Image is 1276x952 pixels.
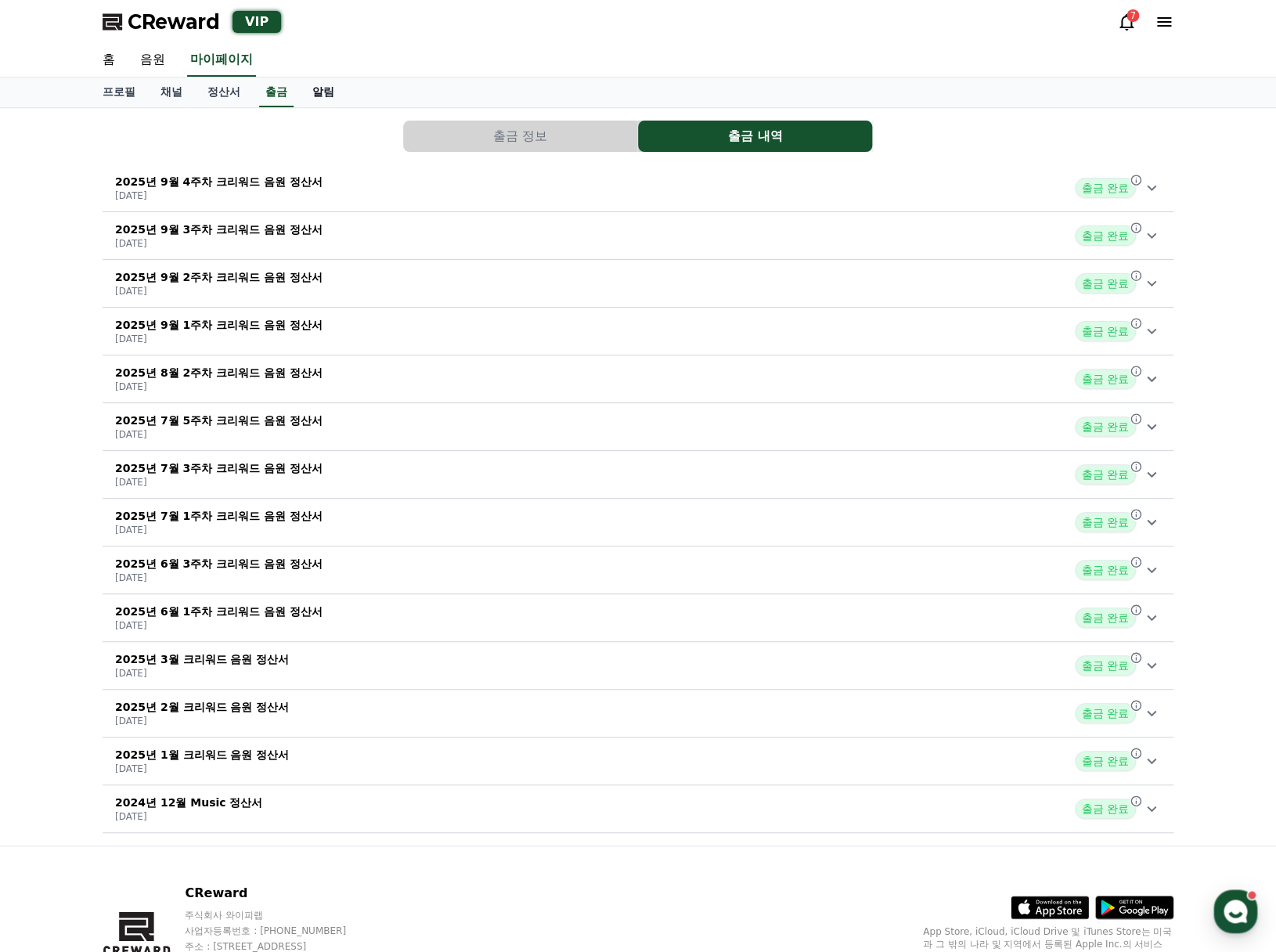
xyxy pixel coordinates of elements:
[103,355,1173,403] button: 2025년 8월 2주차 크리워드 음원 정산서 [DATE] 출금 완료
[232,11,281,33] div: VIP
[115,667,289,680] p: [DATE]
[185,925,376,937] p: 사업자등록번호 : [PHONE_NUMBER]
[1075,321,1136,341] span: 출금 완료
[185,909,376,921] p: 주식회사 와이피랩
[115,508,323,524] p: 2025년 7월 1주차 크리워드 음원 정산서
[1075,799,1136,819] span: 출금 완료
[103,403,1173,451] button: 2025년 7월 5주차 크리워드 음원 정산서 [DATE] 출금 완료
[1075,512,1136,532] span: 출금 완료
[115,460,323,476] p: 2025년 7월 3주차 크리워드 음원 정산서
[103,785,1173,833] button: 2024년 12월 Music 정산서 [DATE] 출금 완료
[187,44,256,77] a: 마이페이지
[115,237,323,250] p: [DATE]
[90,78,148,107] a: 프로필
[195,78,253,107] a: 정산서
[103,737,1173,785] button: 2025년 1월 크리워드 음원 정산서 [DATE] 출금 완료
[148,78,195,107] a: 채널
[103,260,1173,308] button: 2025년 9월 2주차 크리워드 음원 정산서 [DATE] 출금 완료
[128,9,220,34] span: CReward
[115,269,323,285] p: 2025년 9월 2주차 크리워드 음원 정산서
[115,317,323,333] p: 2025년 9월 1주차 크리워드 음원 정산서
[103,690,1173,737] button: 2025년 2월 크리워드 음원 정산서 [DATE] 출금 완료
[638,121,873,152] a: 출금 내역
[103,9,220,34] a: CReward
[115,365,323,380] p: 2025년 8월 2주차 크리워드 음원 정산서
[128,44,178,77] a: 음원
[115,524,323,536] p: [DATE]
[115,413,323,428] p: 2025년 7월 5주차 크리워드 음원 정산서
[103,499,1173,546] button: 2025년 7월 1주차 크리워드 음원 정산서 [DATE] 출금 완료
[115,699,289,715] p: 2025년 2월 크리워드 음원 정산서
[1075,751,1136,771] span: 출금 완료
[115,810,262,823] p: [DATE]
[300,78,347,107] a: 알림
[103,212,1173,260] button: 2025년 9월 3주차 크리워드 음원 정산서 [DATE] 출금 완료
[1075,655,1136,676] span: 출금 완료
[202,496,301,535] a: 설정
[103,496,202,535] a: 대화
[242,520,261,532] span: 설정
[115,556,323,572] p: 2025년 6월 3주차 크리워드 음원 정산서
[1075,464,1136,485] span: 출금 완료
[1075,225,1136,246] span: 출금 완료
[115,651,289,667] p: 2025년 3월 크리워드 음원 정산서
[5,496,103,535] a: 홈
[115,333,323,345] p: [DATE]
[115,428,323,441] p: [DATE]
[115,380,323,393] p: [DATE]
[103,594,1173,642] button: 2025년 6월 1주차 크리워드 음원 정산서 [DATE] 출금 완료
[143,521,162,533] span: 대화
[103,164,1173,212] button: 2025년 9월 4주차 크리워드 음원 정산서 [DATE] 출금 완료
[259,78,294,107] a: 출금
[90,44,128,77] a: 홈
[115,604,323,619] p: 2025년 6월 1주차 크리워드 음원 정산서
[1075,416,1136,437] span: 출금 완료
[115,763,289,775] p: [DATE]
[115,795,262,810] p: 2024년 12월 Music 정산서
[115,619,323,632] p: [DATE]
[1075,703,1136,723] span: 출금 완료
[403,121,638,152] a: 출금 정보
[115,747,289,763] p: 2025년 1월 크리워드 음원 정산서
[115,476,323,489] p: [DATE]
[1075,560,1136,580] span: 출금 완료
[115,189,323,202] p: [DATE]
[1075,369,1136,389] span: 출금 완료
[1075,608,1136,628] span: 출금 완료
[103,642,1173,690] button: 2025년 3월 크리워드 음원 정산서 [DATE] 출금 완료
[1075,273,1136,294] span: 출금 완료
[103,451,1173,499] button: 2025년 7월 3주차 크리워드 음원 정산서 [DATE] 출금 완료
[49,520,59,532] span: 홈
[1075,178,1136,198] span: 출금 완료
[103,546,1173,594] button: 2025년 6월 3주차 크리워드 음원 정산서 [DATE] 출금 완료
[115,572,323,584] p: [DATE]
[115,222,323,237] p: 2025년 9월 3주차 크리워드 음원 정산서
[403,121,637,152] button: 출금 정보
[115,715,289,727] p: [DATE]
[115,174,323,189] p: 2025년 9월 4주차 크리워드 음원 정산서
[1126,9,1139,22] div: 7
[103,308,1173,355] button: 2025년 9월 1주차 크리워드 음원 정산서 [DATE] 출금 완료
[638,121,872,152] button: 출금 내역
[1117,13,1136,31] a: 7
[115,285,323,297] p: [DATE]
[185,884,376,903] p: CReward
